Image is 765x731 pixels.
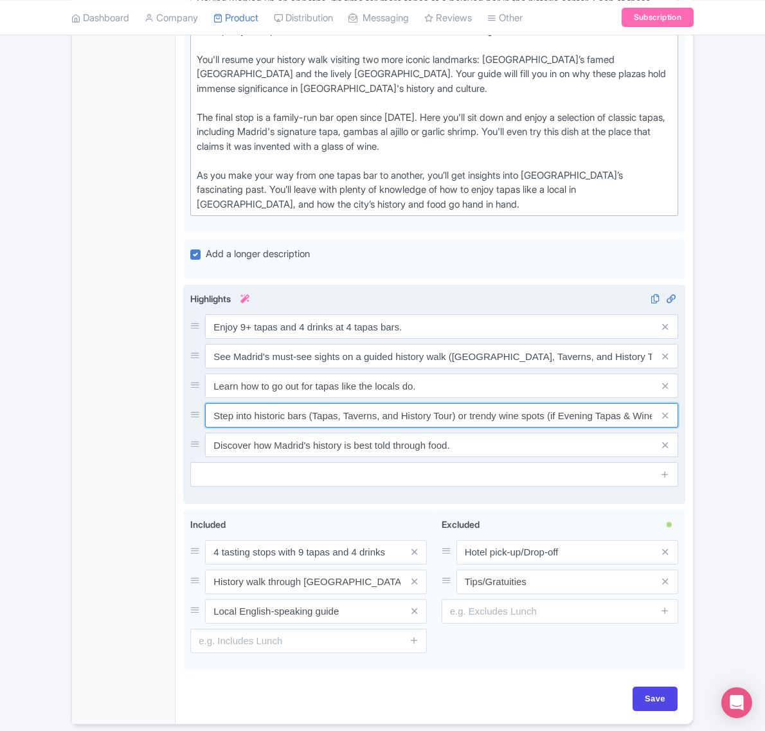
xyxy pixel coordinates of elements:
[190,293,231,304] span: Highlights
[622,8,694,27] a: Subscription
[190,519,226,530] span: Included
[206,248,310,260] span: Add a longer description
[442,519,480,530] span: Excluded
[442,599,678,624] input: e.g. Excludes Lunch
[721,687,752,718] div: Open Intercom Messenger
[633,687,678,711] input: Save
[190,629,427,653] input: e.g. Includes Lunch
